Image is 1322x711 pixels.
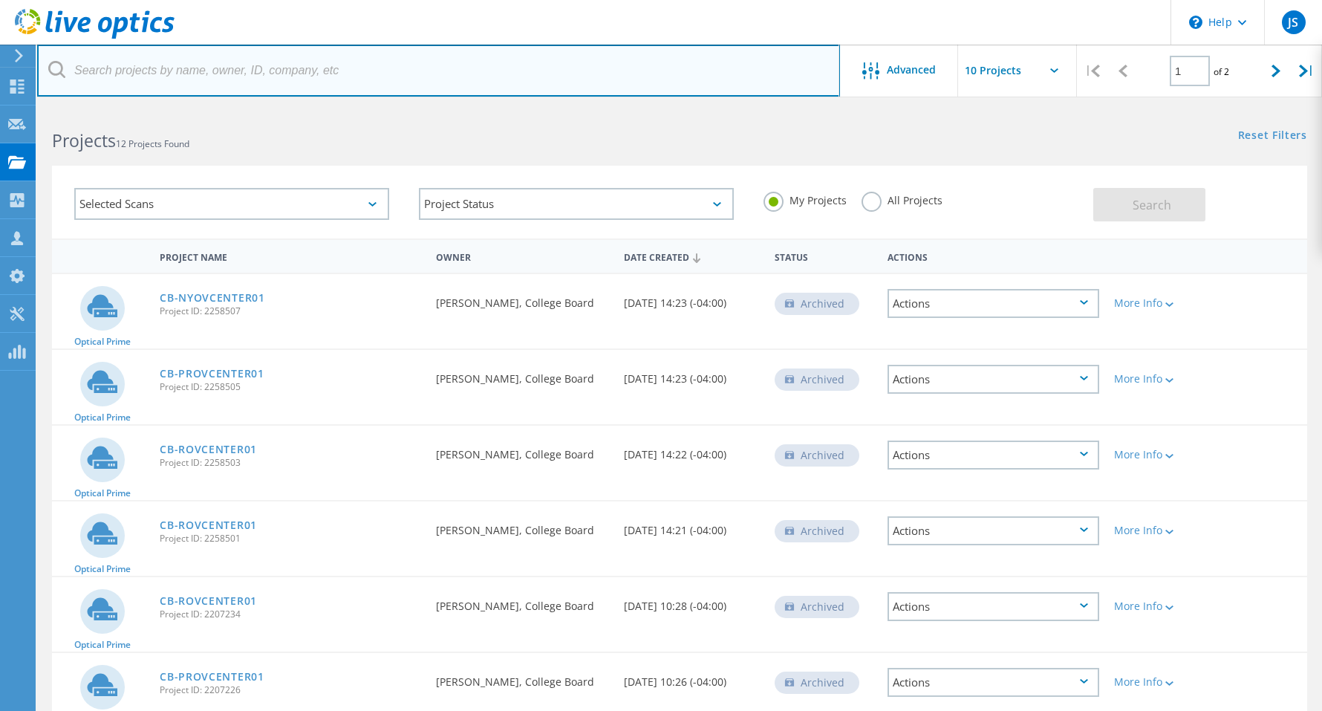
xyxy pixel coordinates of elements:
div: Archived [775,596,859,618]
div: Owner [429,242,617,270]
span: Optical Prime [74,489,131,498]
div: [DATE] 14:23 (-04:00) [616,350,767,399]
div: Selected Scans [74,188,389,220]
a: CB-ROVCENTER01 [160,444,257,455]
div: Actions [888,289,1098,318]
div: [PERSON_NAME], College Board [429,426,617,475]
div: Date Created [616,242,767,270]
div: More Info [1114,677,1199,687]
a: CB-ROVCENTER01 [160,520,257,530]
b: Projects [52,129,116,152]
span: Project ID: 2258507 [160,307,421,316]
span: Advanced [887,65,936,75]
a: Reset Filters [1238,130,1307,143]
div: [PERSON_NAME], College Board [429,501,617,551]
span: Project ID: 2258503 [160,458,421,467]
input: Search projects by name, owner, ID, company, etc [37,45,840,97]
label: My Projects [763,192,847,206]
div: Archived [775,293,859,315]
a: CB-ROVCENTER01 [160,596,257,606]
span: Optical Prime [74,337,131,346]
div: Actions [888,668,1098,697]
div: Status [767,242,880,270]
label: All Projects [862,192,942,206]
span: Optical Prime [74,640,131,649]
div: [DATE] 14:22 (-04:00) [616,426,767,475]
div: [PERSON_NAME], College Board [429,350,617,399]
div: Project Name [152,242,429,270]
div: | [1292,45,1322,97]
a: CB-NYOVCENTER01 [160,293,265,303]
span: Project ID: 2207234 [160,610,421,619]
span: Project ID: 2258501 [160,534,421,543]
span: Optical Prime [74,565,131,574]
div: Actions [888,592,1098,621]
span: of 2 [1214,65,1229,78]
a: Live Optics Dashboard [15,31,175,42]
div: Actions [888,365,1098,394]
div: More Info [1114,449,1199,460]
div: [DATE] 10:26 (-04:00) [616,653,767,702]
div: [DATE] 10:28 (-04:00) [616,577,767,626]
div: More Info [1114,298,1199,308]
div: [PERSON_NAME], College Board [429,653,617,702]
div: [PERSON_NAME], College Board [429,274,617,323]
div: [DATE] 14:21 (-04:00) [616,501,767,551]
span: Project ID: 2258505 [160,383,421,392]
div: More Info [1114,525,1199,536]
button: Search [1093,188,1205,221]
span: JS [1288,16,1298,28]
div: Actions [888,516,1098,545]
span: Optical Prime [74,413,131,422]
span: Project ID: 2207226 [160,686,421,695]
span: Search [1133,197,1171,213]
div: Archived [775,444,859,467]
div: Archived [775,520,859,542]
div: Archived [775,369,859,391]
div: More Info [1114,374,1199,384]
div: Actions [888,441,1098,470]
div: Project Status [419,188,734,220]
div: [DATE] 14:23 (-04:00) [616,274,767,323]
span: 12 Projects Found [116,137,189,150]
a: CB-PROVCENTER01 [160,369,264,379]
div: Actions [880,242,1106,270]
div: [PERSON_NAME], College Board [429,577,617,626]
div: Archived [775,672,859,694]
svg: \n [1189,16,1202,29]
a: CB-PROVCENTER01 [160,672,264,682]
div: More Info [1114,601,1199,611]
div: | [1077,45,1107,97]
